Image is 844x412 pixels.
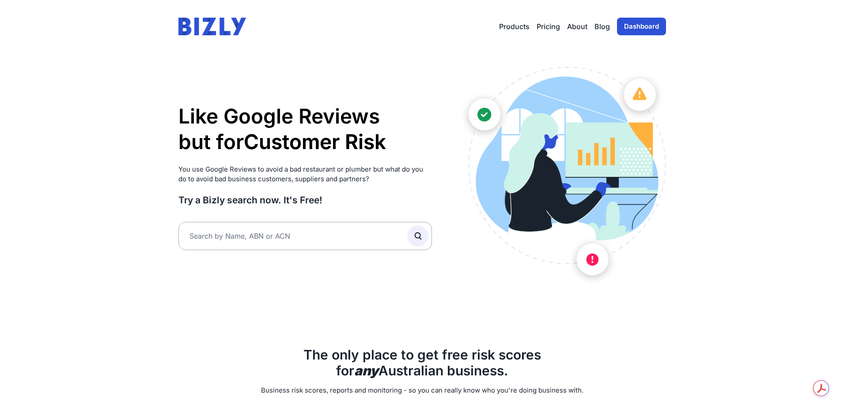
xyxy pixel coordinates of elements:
[178,165,432,184] p: You use Google Reviews to avoid a bad restaurant or plumber but what do you do to avoid bad busin...
[178,222,432,250] input: Search by Name, ABN or ACN
[178,347,666,378] h2: The only place to get free risk scores for Australian business.
[594,21,610,32] a: Blog
[567,21,587,32] a: About
[178,386,666,396] p: Business risk scores, reports and monitoring - so you can really know who you're doing business w...
[537,21,560,32] a: Pricing
[178,194,432,206] h3: Try a Bizly search now. It's Free!
[617,18,666,35] a: Dashboard
[178,104,432,154] h1: Like Google Reviews but for
[244,154,386,180] li: Supplier Risk
[354,363,378,378] b: any
[244,129,386,155] li: Customer Risk
[499,21,530,32] button: Products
